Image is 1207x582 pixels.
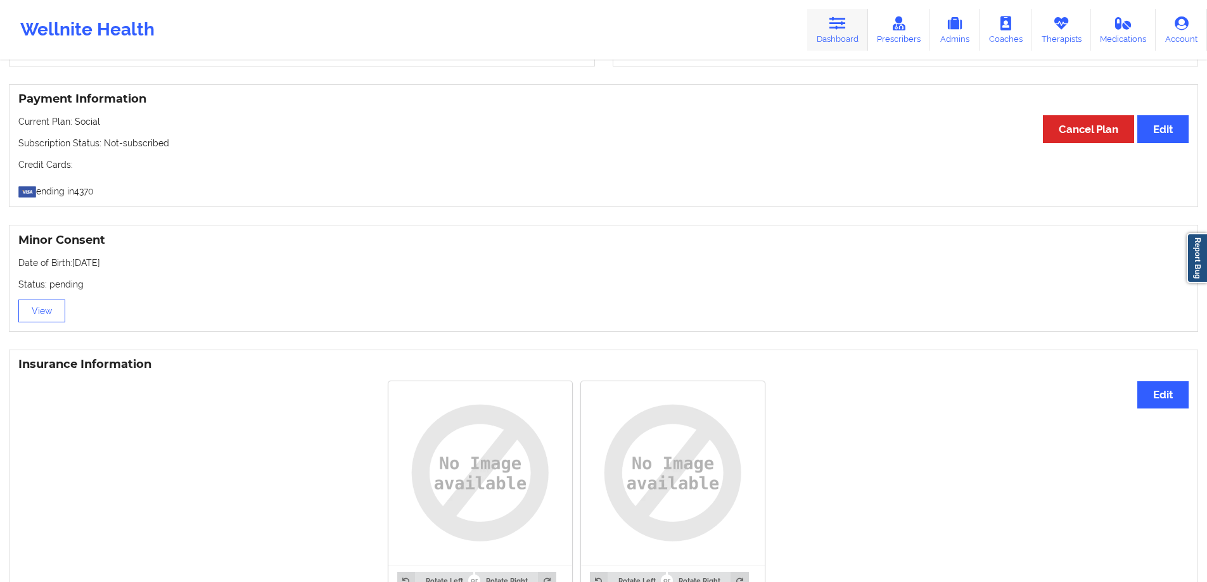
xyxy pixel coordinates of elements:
[807,9,868,51] a: Dashboard
[1091,9,1156,51] a: Medications
[930,9,980,51] a: Admins
[18,278,1189,291] p: Status: pending
[1032,9,1091,51] a: Therapists
[397,390,563,556] img: uy8AAAAYdEVYdFRodW1iOjpJbWFnZTo6SGVpZ2h0ADUxMo+NU4EAAAAXdEVYdFRodW1iOjpJbWFnZTo6V2lkdGgANTEyHHwD3...
[18,92,1189,106] h3: Payment Information
[590,390,756,556] img: uy8AAAAYdEVYdFRodW1iOjpJbWFnZTo6SGVpZ2h0ADUxMo+NU4EAAAAXdEVYdFRodW1iOjpJbWFnZTo6V2lkdGgANTEyHHwD3...
[18,357,1189,372] h3: Insurance Information
[1043,115,1134,142] button: Cancel Plan
[1137,381,1189,408] button: Edit
[1137,115,1189,142] button: Edit
[18,300,65,322] button: View
[18,233,1189,248] h3: Minor Consent
[1187,233,1207,283] a: Report Bug
[18,115,1189,128] p: Current Plan: Social
[18,158,1189,171] p: Credit Cards:
[1156,9,1207,51] a: Account
[18,137,1189,149] p: Subscription Status: Not-subscribed
[18,180,1189,198] p: ending in 4370
[18,256,1189,269] p: Date of Birth: [DATE]
[980,9,1032,51] a: Coaches
[868,9,931,51] a: Prescribers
